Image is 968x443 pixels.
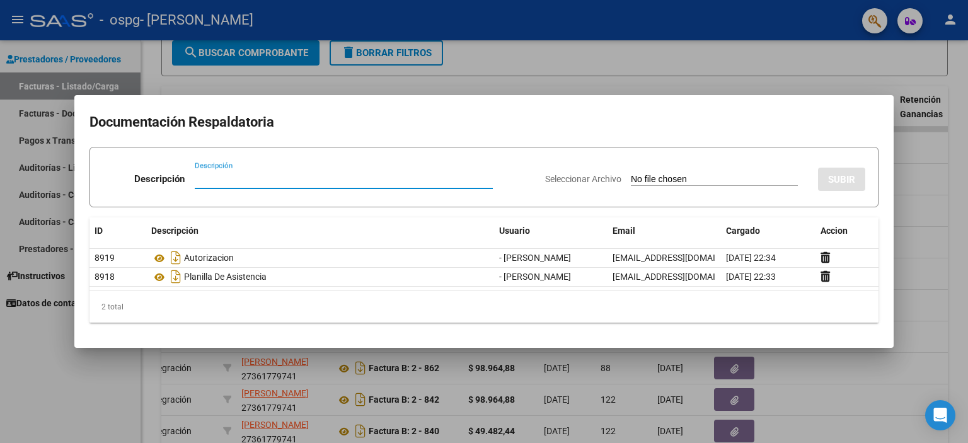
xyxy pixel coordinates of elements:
span: - [PERSON_NAME] [499,272,571,282]
datatable-header-cell: Email [608,217,721,245]
span: Email [613,226,635,236]
i: Descargar documento [168,248,184,268]
span: [EMAIL_ADDRESS][DOMAIN_NAME] [613,272,752,282]
span: Usuario [499,226,530,236]
div: 2 total [89,291,879,323]
span: - [PERSON_NAME] [499,253,571,263]
span: Accion [821,226,848,236]
span: [EMAIL_ADDRESS][DOMAIN_NAME] [613,253,752,263]
span: Descripción [151,226,199,236]
p: Descripción [134,172,185,187]
span: 8919 [95,253,115,263]
span: Cargado [726,226,760,236]
datatable-header-cell: Usuario [494,217,608,245]
datatable-header-cell: Descripción [146,217,494,245]
span: Seleccionar Archivo [545,174,621,184]
datatable-header-cell: Cargado [721,217,815,245]
button: SUBIR [818,168,865,191]
div: Open Intercom Messenger [925,400,955,430]
span: 8918 [95,272,115,282]
div: Autorizacion [151,248,489,268]
span: [DATE] 22:33 [726,272,776,282]
datatable-header-cell: Accion [815,217,879,245]
datatable-header-cell: ID [89,217,146,245]
i: Descargar documento [168,267,184,287]
span: SUBIR [828,174,855,185]
h2: Documentación Respaldatoria [89,110,879,134]
span: ID [95,226,103,236]
div: Planilla De Asistencia [151,267,489,287]
span: [DATE] 22:34 [726,253,776,263]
